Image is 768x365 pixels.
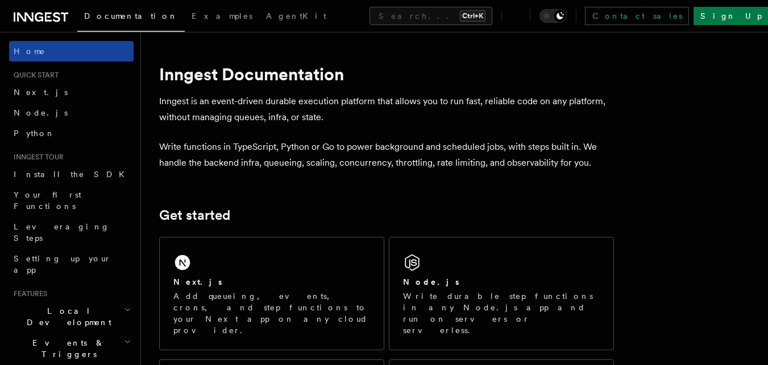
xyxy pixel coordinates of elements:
a: Next.jsAdd queueing, events, crons, and step functions to your Next app on any cloud provider. [159,237,384,350]
a: Leveraging Steps [9,216,134,248]
a: Your first Functions [9,184,134,216]
a: Node.js [9,102,134,123]
button: Events & Triggers [9,333,134,364]
a: Contact sales [585,7,689,25]
kbd: Ctrl+K [460,10,485,22]
span: Leveraging Steps [14,222,110,243]
button: Search...Ctrl+K [370,7,492,25]
span: Python [14,129,55,138]
span: Local Development [9,305,124,328]
span: Your first Functions [14,190,81,211]
span: AgentKit [266,11,326,20]
a: Node.jsWrite durable step functions in any Node.js app and run on servers or serverless. [389,237,614,350]
p: Inngest is an event-driven durable execution platform that allows you to run fast, reliable code ... [159,93,614,125]
a: Examples [185,3,259,31]
span: Features [9,289,47,298]
span: Node.js [14,108,68,117]
h2: Next.js [173,276,222,288]
a: Install the SDK [9,164,134,184]
span: Inngest tour [9,153,64,162]
p: Write functions in TypeScript, Python or Go to power background and scheduled jobs, with steps bu... [159,139,614,171]
a: Next.js [9,82,134,102]
a: Setting up your app [9,248,134,280]
span: Setting up your app [14,254,111,274]
h2: Node.js [403,276,459,288]
span: Next.js [14,88,68,97]
span: Install the SDK [14,170,131,179]
a: Home [9,41,134,61]
a: Python [9,123,134,143]
span: Home [14,46,45,57]
h1: Inngest Documentation [159,64,614,84]
p: Write durable step functions in any Node.js app and run on servers or serverless. [403,290,600,336]
span: Documentation [84,11,178,20]
span: Events & Triggers [9,337,124,360]
button: Toggle dark mode [539,9,567,23]
span: Examples [192,11,252,20]
span: Quick start [9,71,59,80]
button: Local Development [9,301,134,333]
p: Add queueing, events, crons, and step functions to your Next app on any cloud provider. [173,290,370,336]
a: AgentKit [259,3,333,31]
a: Documentation [77,3,185,32]
a: Get started [159,207,230,223]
